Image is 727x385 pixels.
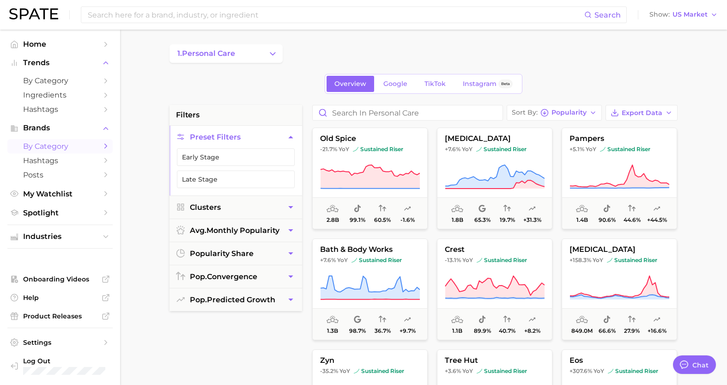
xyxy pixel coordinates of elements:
[379,203,386,214] span: popularity convergence: High Convergence
[87,7,584,23] input: Search here for a brand, industry, or ingredient
[339,146,349,153] span: YoY
[400,217,415,223] span: -1.6%
[647,9,720,21] button: ShowUS Market
[462,146,473,153] span: YoY
[437,356,552,365] span: tree hut
[622,109,662,117] span: Export Data
[327,203,339,214] span: average monthly popularity: Very High Popularity
[599,328,616,334] span: 66.6%
[337,257,348,264] span: YoY
[569,146,584,153] span: +5.1%
[445,367,461,374] span: +3.6%
[7,56,113,70] button: Trends
[190,226,206,235] abbr: average
[7,187,113,201] a: My Watchlist
[624,328,640,334] span: 27.9%
[507,105,602,121] button: Sort ByPopularity
[170,126,302,148] button: Preset Filters
[606,105,678,121] button: Export Data
[23,275,97,283] span: Onboarding Videos
[476,146,527,153] span: sustained riser
[313,356,427,365] span: zyn
[649,12,670,17] span: Show
[501,80,510,88] span: Beta
[474,328,491,334] span: 89.9%
[23,293,97,302] span: Help
[562,245,677,254] span: [MEDICAL_DATA]
[320,146,337,153] span: -21.7%
[500,217,515,223] span: 19.7%
[463,80,497,88] span: Instagram
[383,80,407,88] span: Google
[672,12,708,17] span: US Market
[177,148,295,166] button: Early Stage
[379,314,386,325] span: popularity convergence: Low Convergence
[451,203,463,214] span: average monthly popularity: Very High Popularity
[320,257,336,263] span: +7.6%
[190,295,207,304] abbr: popularity index
[350,217,365,223] span: 99.1%
[445,146,460,153] span: +7.6%
[23,338,97,347] span: Settings
[7,336,113,349] a: Settings
[600,146,650,153] span: sustained riser
[437,128,552,229] button: [MEDICAL_DATA]+7.6% YoYsustained risersustained riser1.8b65.3%19.7%+31.3%
[170,196,302,219] button: Clusters
[190,295,275,304] span: predicted growth
[170,242,302,265] button: popularity share
[327,76,374,92] a: Overview
[479,203,486,214] span: popularity share: Google
[503,203,511,214] span: popularity convergence: Very Low Convergence
[170,288,302,311] button: pop.predicted growth
[7,230,113,244] button: Industries
[351,257,357,263] img: sustained riser
[608,368,613,374] img: sustained riser
[603,314,611,325] span: popularity share: TikTok
[7,309,113,323] a: Product Releases
[523,217,541,223] span: +31.3%
[600,147,606,152] img: sustained riser
[445,257,461,263] span: -13.1%
[327,328,338,334] span: 1.3b
[353,147,358,152] img: sustained riser
[607,257,612,263] img: sustained riser
[23,142,97,151] span: by Category
[477,257,482,263] img: sustained riser
[653,203,660,214] span: popularity predicted growth: Likely
[190,272,207,281] abbr: popularity index
[647,217,667,223] span: +44.5%
[190,203,221,212] span: Clusters
[7,88,113,102] a: Ingredients
[375,328,391,334] span: 36.7%
[23,76,97,85] span: by Category
[571,328,593,334] span: 849.0m
[349,328,366,334] span: 98.7%
[569,257,591,263] span: +158.3%
[23,312,97,320] span: Product Releases
[313,105,503,120] input: Search in personal care
[7,168,113,182] a: Posts
[327,314,339,325] span: average monthly popularity: Very High Popularity
[653,314,660,325] span: popularity predicted growth: Uncertain
[437,238,552,340] button: crest-13.1% YoYsustained risersustained riser1.1b89.9%40.7%+8.2%
[477,367,527,375] span: sustained riser
[7,37,113,51] a: Home
[462,367,473,375] span: YoY
[455,76,521,92] a: InstagramBeta
[23,189,97,198] span: My Watchlist
[190,133,241,141] span: Preset Filters
[7,73,113,88] a: by Category
[327,217,339,223] span: 2.8b
[7,121,113,135] button: Brands
[607,257,657,264] span: sustained riser
[404,314,411,325] span: popularity predicted growth: Very Likely
[404,203,411,214] span: popularity predicted growth: Very Unlikely
[354,368,359,374] img: sustained riser
[594,11,621,19] span: Search
[177,171,295,188] button: Late Stage
[593,257,603,264] span: YoY
[23,124,97,132] span: Brands
[351,257,402,264] span: sustained riser
[576,217,588,223] span: 1.4b
[477,368,482,374] img: sustained riser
